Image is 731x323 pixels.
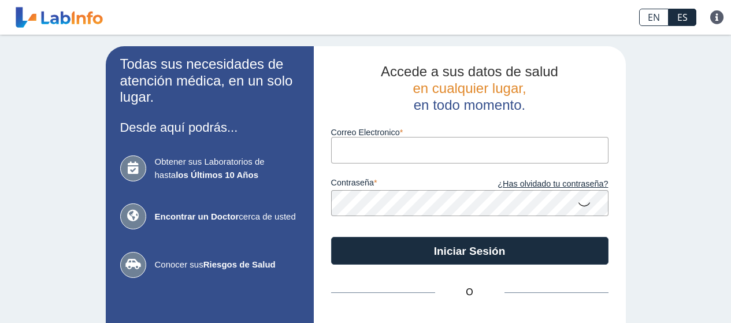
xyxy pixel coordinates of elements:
span: Obtener sus Laboratorios de hasta [155,155,299,181]
button: Iniciar Sesión [331,237,608,265]
a: ¿Has olvidado tu contraseña? [470,178,608,191]
b: los Últimos 10 Años [176,170,258,180]
b: Riesgos de Salud [203,259,276,269]
h2: Todas sus necesidades de atención médica, en un solo lugar. [120,56,299,106]
span: Accede a sus datos de salud [381,64,558,79]
span: O [435,285,504,299]
span: en todo momento. [414,97,525,113]
span: en cualquier lugar, [413,80,526,96]
h3: Desde aquí podrás... [120,120,299,135]
a: EN [639,9,669,26]
span: cerca de usted [155,210,299,224]
a: ES [669,9,696,26]
span: Conocer sus [155,258,299,272]
b: Encontrar un Doctor [155,211,239,221]
label: Correo Electronico [331,128,608,137]
label: contraseña [331,178,470,191]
